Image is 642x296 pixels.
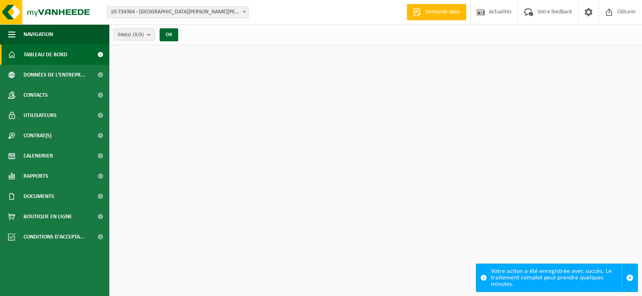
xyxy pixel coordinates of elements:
[23,85,48,105] span: Contacts
[23,65,85,85] span: Données de l'entrepr...
[23,24,53,45] span: Navigation
[23,126,51,146] span: Contrat(s)
[107,6,249,18] span: 10-734364 - ATHÉNÉE ROYAL DE SAINT-GHISLAIN - SAINT-GHISLAIN
[133,32,144,37] count: (3/3)
[23,186,54,207] span: Documents
[407,4,466,20] a: Demande devis
[107,6,248,18] span: 10-734364 - ATHÉNÉE ROYAL DE SAINT-GHISLAIN - SAINT-GHISLAIN
[23,227,85,247] span: Conditions d'accepta...
[118,29,144,41] span: Site(s)
[23,207,72,227] span: Boutique en ligne
[160,28,178,41] button: OK
[23,146,53,166] span: Calendrier
[23,166,48,186] span: Rapports
[23,105,57,126] span: Utilisateurs
[491,264,622,292] div: Votre action a été enregistrée avec succès. Le traitement complet peut prendre quelques minutes.
[113,28,155,40] button: Site(s)(3/3)
[23,45,67,65] span: Tableau de bord
[423,8,462,16] span: Demande devis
